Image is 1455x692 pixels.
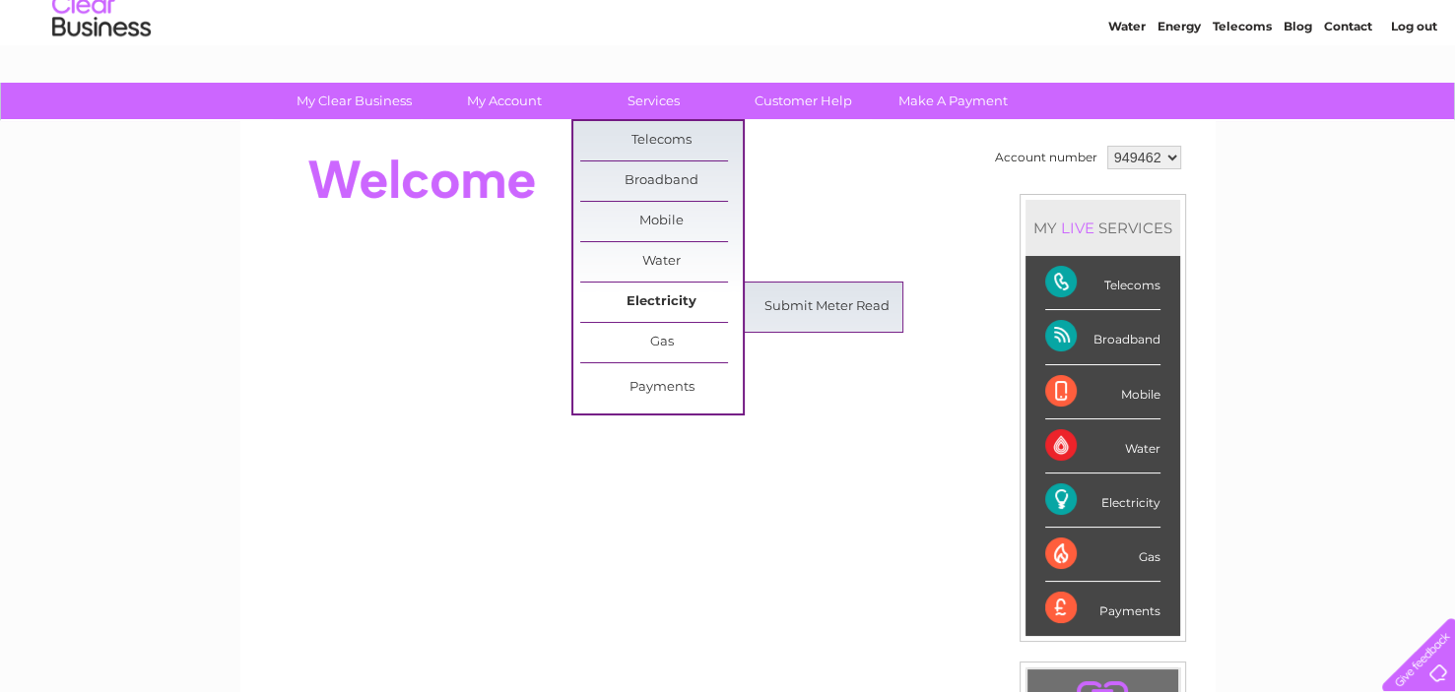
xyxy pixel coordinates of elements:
[1057,219,1098,237] div: LIVE
[273,83,435,119] a: My Clear Business
[580,283,743,322] a: Electricity
[1045,256,1160,310] div: Telecoms
[990,141,1102,174] td: Account number
[1045,582,1160,635] div: Payments
[722,83,885,119] a: Customer Help
[1108,84,1146,98] a: Water
[580,161,743,201] a: Broadband
[1045,310,1160,364] div: Broadband
[580,368,743,408] a: Payments
[263,11,1194,95] div: Clear Business is a trading name of Verastar Limited (registered in [GEOGRAPHIC_DATA] No. 3667643...
[1045,473,1160,528] div: Electricity
[580,242,743,282] a: Water
[1390,84,1436,98] a: Log out
[580,202,743,241] a: Mobile
[872,83,1034,119] a: Make A Payment
[51,51,152,111] img: logo.png
[1213,84,1272,98] a: Telecoms
[1045,365,1160,419] div: Mobile
[1157,84,1201,98] a: Energy
[423,83,585,119] a: My Account
[746,287,908,327] a: Submit Meter Read
[1025,200,1180,256] div: MY SERVICES
[1324,84,1372,98] a: Contact
[580,121,743,160] a: Telecoms
[1084,10,1220,34] a: 0333 014 3131
[1045,419,1160,473] div: Water
[572,83,735,119] a: Services
[580,323,743,362] a: Gas
[1284,84,1312,98] a: Blog
[1045,528,1160,582] div: Gas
